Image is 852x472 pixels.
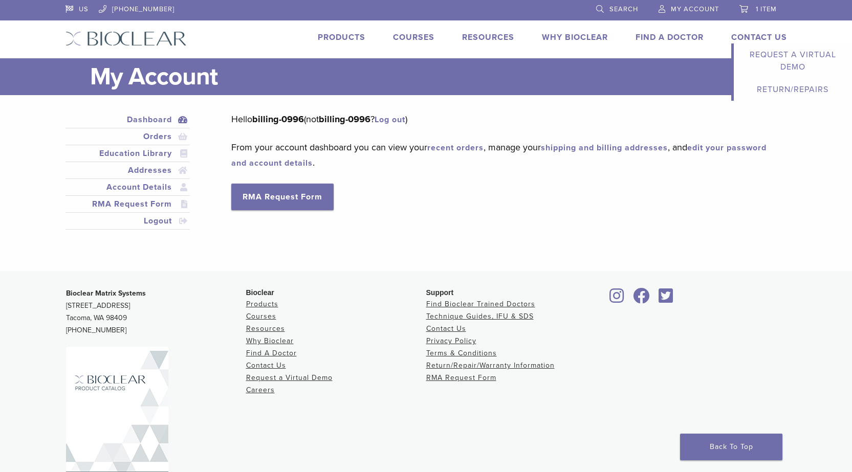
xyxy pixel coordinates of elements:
[426,336,476,345] a: Privacy Policy
[68,114,188,126] a: Dashboard
[246,312,276,321] a: Courses
[246,300,278,308] a: Products
[426,288,454,297] span: Support
[65,111,190,242] nav: Account pages
[426,324,466,333] a: Contact Us
[630,294,653,304] a: Bioclear
[426,349,497,357] a: Terms & Conditions
[609,5,638,13] span: Search
[246,373,333,382] a: Request a Virtual Demo
[252,114,304,125] strong: billing-0996
[246,288,274,297] span: Bioclear
[375,115,405,125] a: Log out
[68,215,188,227] a: Logout
[246,386,275,394] a: Careers
[246,349,297,357] a: Find A Doctor
[542,32,608,42] a: Why Bioclear
[541,143,668,153] a: shipping and billing addresses
[231,111,771,127] p: Hello (not ? )
[656,294,677,304] a: Bioclear
[246,336,294,345] a: Why Bioclear
[68,181,188,193] a: Account Details
[68,164,188,176] a: Addresses
[636,32,704,42] a: Find A Doctor
[606,294,628,304] a: Bioclear
[680,434,782,460] a: Back To Top
[426,373,496,382] a: RMA Request Form
[731,32,787,42] a: Contact Us
[393,32,434,42] a: Courses
[68,147,188,160] a: Education Library
[427,143,484,153] a: recent orders
[65,31,187,46] img: Bioclear
[66,289,146,298] strong: Bioclear Matrix Systems
[319,114,370,125] strong: billing-0996
[246,361,286,370] a: Contact Us
[671,5,719,13] span: My Account
[318,32,365,42] a: Products
[68,198,188,210] a: RMA Request Form
[462,32,514,42] a: Resources
[426,300,535,308] a: Find Bioclear Trained Doctors
[426,312,534,321] a: Technique Guides, IFU & SDS
[426,361,555,370] a: Return/Repair/Warranty Information
[66,287,246,336] p: [STREET_ADDRESS] Tacoma, WA 98409 [PHONE_NUMBER]
[68,130,188,143] a: Orders
[231,184,334,210] a: RMA Request Form
[246,324,285,333] a: Resources
[231,140,771,170] p: From your account dashboard you can view your , manage your , and .
[90,58,787,95] h1: My Account
[756,5,777,13] span: 1 item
